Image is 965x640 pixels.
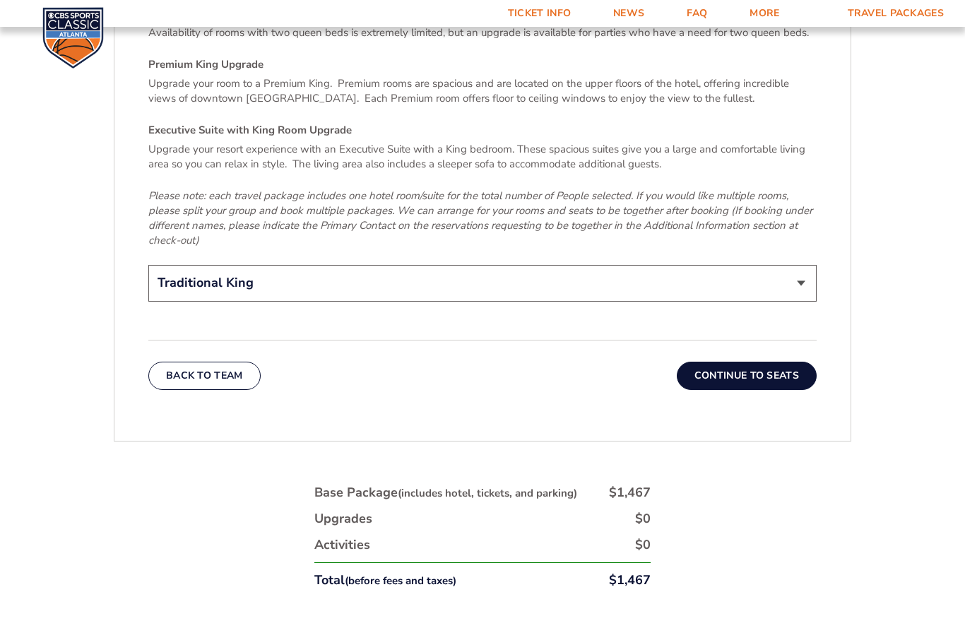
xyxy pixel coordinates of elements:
p: Upgrade your room to a Premium King. Premium rooms are spacious and are located on the upper floo... [148,76,817,106]
div: Base Package [314,484,577,502]
small: (before fees and taxes) [345,574,456,588]
div: $0 [635,510,651,528]
h4: Executive Suite with King Room Upgrade [148,123,817,138]
em: Please note: each travel package includes one hotel room/suite for the total number of People sel... [148,189,812,247]
h4: Premium King Upgrade [148,57,817,72]
p: Upgrade your resort experience with an Executive Suite with a King bedroom. These spacious suites... [148,142,817,172]
button: Back To Team [148,362,261,390]
div: Upgrades [314,510,372,528]
div: $1,467 [609,484,651,502]
div: Total [314,571,456,589]
div: Activities [314,536,370,554]
div: $1,467 [609,571,651,589]
small: (includes hotel, tickets, and parking) [398,486,577,500]
button: Continue To Seats [677,362,817,390]
div: $0 [635,536,651,554]
p: Availability of rooms with two queen beds is extremely limited, but an upgrade is available for p... [148,25,817,40]
img: CBS Sports Classic [42,7,104,69]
